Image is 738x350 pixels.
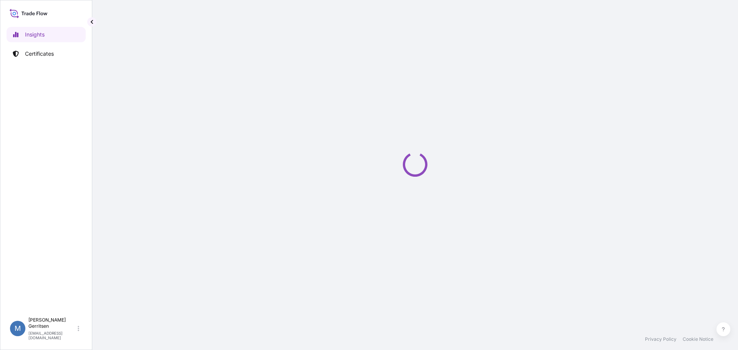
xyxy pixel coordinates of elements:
p: Certificates [25,50,54,58]
p: Insights [25,31,45,38]
span: M [15,325,21,332]
p: [PERSON_NAME] Gerritsen [28,317,76,329]
p: [EMAIL_ADDRESS][DOMAIN_NAME] [28,331,76,340]
a: Privacy Policy [645,336,676,342]
a: Certificates [7,46,86,61]
a: Cookie Notice [683,336,713,342]
a: Insights [7,27,86,42]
